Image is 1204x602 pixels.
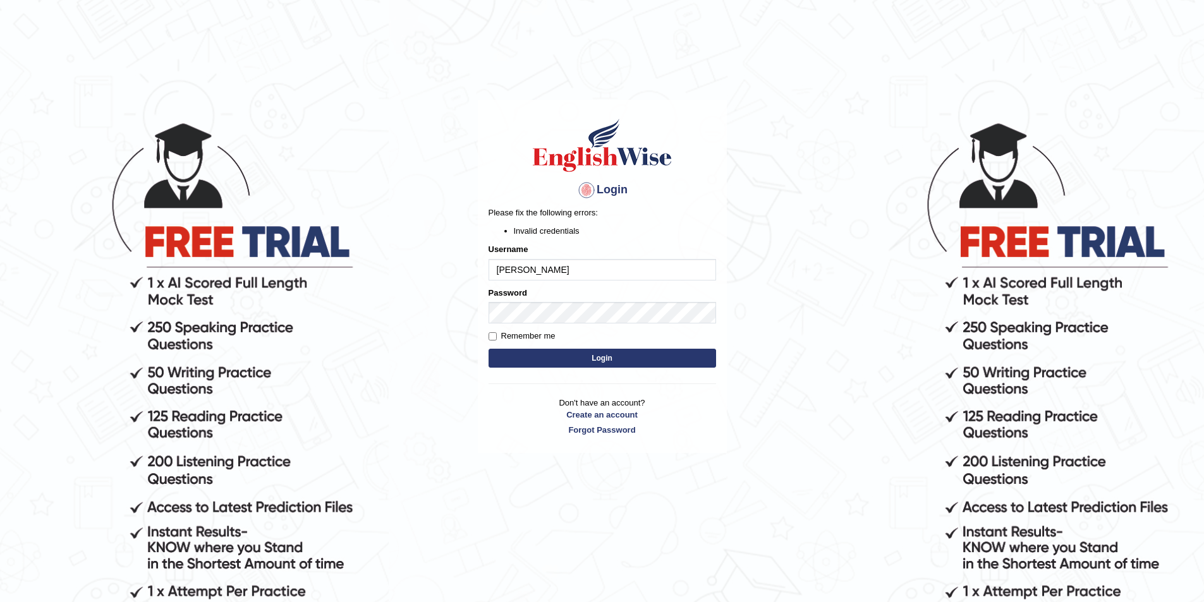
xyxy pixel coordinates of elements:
li: Invalid credentials [514,225,716,237]
button: Login [489,349,716,368]
p: Please fix the following errors: [489,207,716,219]
label: Remember me [489,330,556,342]
p: Don't have an account? [489,397,716,436]
label: Password [489,287,527,299]
h4: Login [489,180,716,200]
img: Logo of English Wise sign in for intelligent practice with AI [530,117,674,174]
input: Remember me [489,332,497,340]
a: Forgot Password [489,424,716,436]
a: Create an account [489,409,716,421]
label: Username [489,243,528,255]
